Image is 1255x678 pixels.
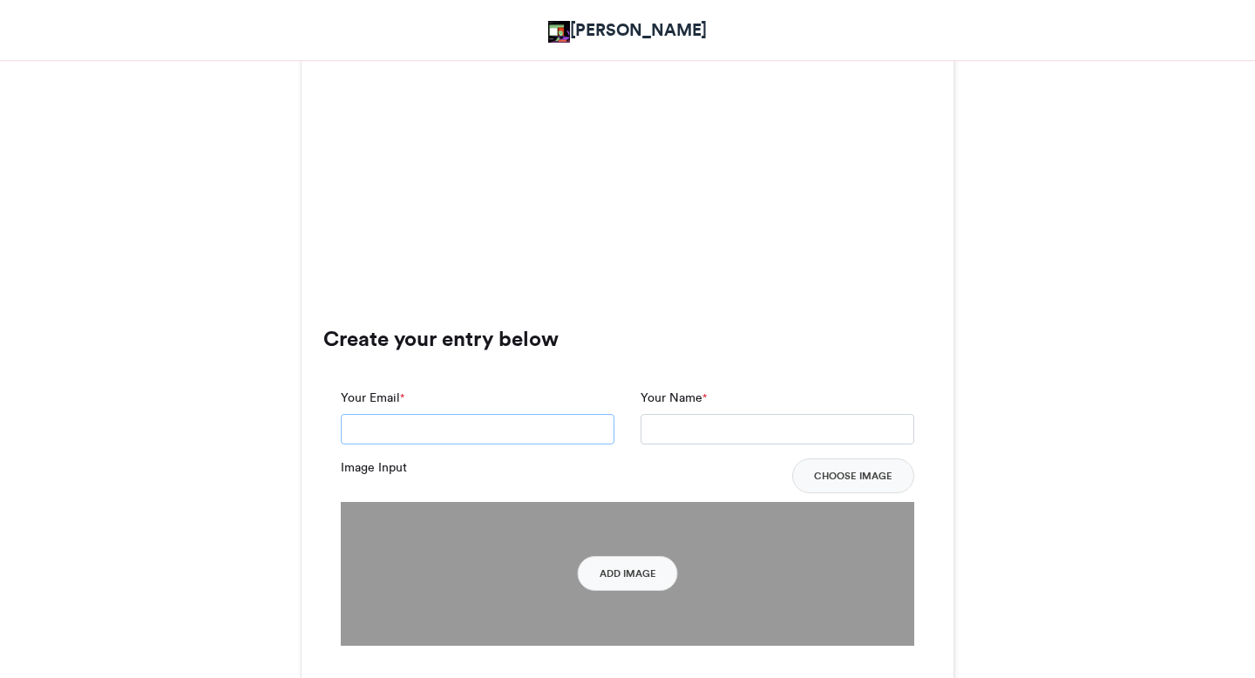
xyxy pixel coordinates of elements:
a: [PERSON_NAME] [548,17,707,43]
h3: Create your entry below [323,329,932,349]
label: Your Email [341,389,404,407]
label: Image Input [341,458,407,477]
button: Add Image [578,556,678,591]
img: Victoria Olaonipekun [548,21,570,43]
label: Your Name [641,389,707,407]
button: Choose Image [792,458,914,493]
